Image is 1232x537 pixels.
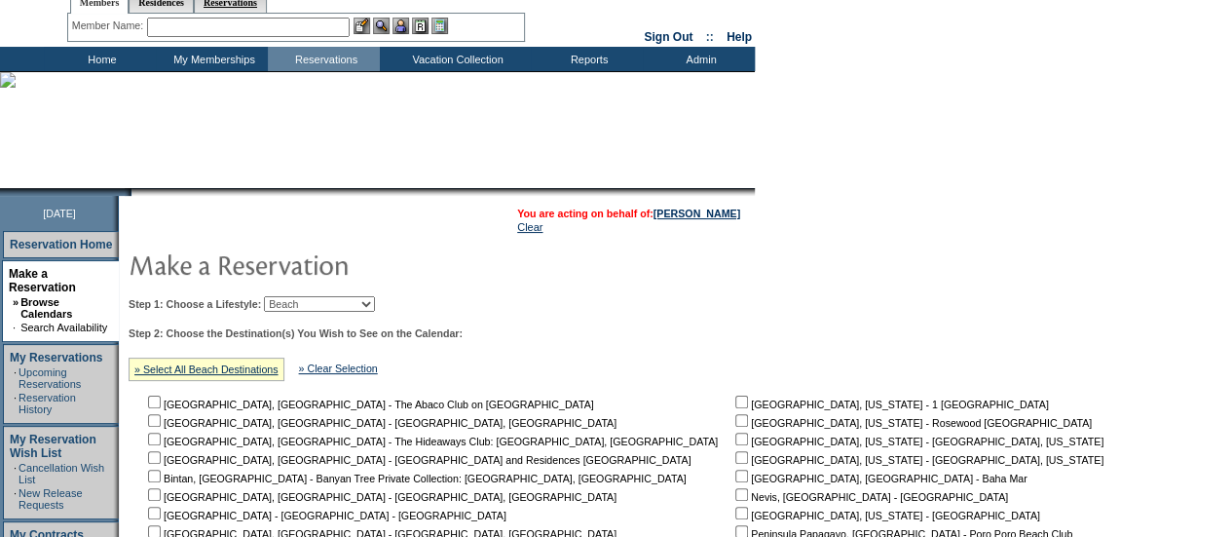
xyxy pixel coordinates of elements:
[380,47,531,71] td: Vacation Collection
[392,18,409,34] img: Impersonate
[125,188,131,196] img: promoShadowLeftCorner.gif
[44,47,156,71] td: Home
[731,417,1092,429] nobr: [GEOGRAPHIC_DATA], [US_STATE] - Rosewood [GEOGRAPHIC_DATA]
[299,363,378,374] a: » Clear Selection
[14,366,17,390] td: ·
[156,47,268,71] td: My Memberships
[643,47,755,71] td: Admin
[268,47,380,71] td: Reservations
[144,491,616,503] nobr: [GEOGRAPHIC_DATA], [GEOGRAPHIC_DATA] - [GEOGRAPHIC_DATA], [GEOGRAPHIC_DATA]
[43,208,76,219] span: [DATE]
[14,392,17,415] td: ·
[129,327,463,339] b: Step 2: Choose the Destination(s) You Wish to See on the Calendar:
[129,245,518,284] img: pgTtlMakeReservation.gif
[531,47,643,71] td: Reports
[731,454,1103,466] nobr: [GEOGRAPHIC_DATA], [US_STATE] - [GEOGRAPHIC_DATA], [US_STATE]
[731,436,1103,447] nobr: [GEOGRAPHIC_DATA], [US_STATE] - [GEOGRAPHIC_DATA], [US_STATE]
[727,30,752,44] a: Help
[644,30,692,44] a: Sign Out
[431,18,448,34] img: b_calculator.gif
[517,221,542,233] a: Clear
[13,322,19,333] td: ·
[9,267,76,294] a: Make a Reservation
[10,238,112,251] a: Reservation Home
[144,473,687,484] nobr: Bintan, [GEOGRAPHIC_DATA] - Banyan Tree Private Collection: [GEOGRAPHIC_DATA], [GEOGRAPHIC_DATA]
[19,392,76,415] a: Reservation History
[10,351,102,364] a: My Reservations
[131,188,133,196] img: blank.gif
[144,399,594,410] nobr: [GEOGRAPHIC_DATA], [GEOGRAPHIC_DATA] - The Abaco Club on [GEOGRAPHIC_DATA]
[412,18,429,34] img: Reservations
[354,18,370,34] img: b_edit.gif
[129,298,261,310] b: Step 1: Choose a Lifestyle:
[144,436,718,447] nobr: [GEOGRAPHIC_DATA], [GEOGRAPHIC_DATA] - The Hideaways Club: [GEOGRAPHIC_DATA], [GEOGRAPHIC_DATA]
[14,487,17,511] td: ·
[144,454,691,466] nobr: [GEOGRAPHIC_DATA], [GEOGRAPHIC_DATA] - [GEOGRAPHIC_DATA] and Residences [GEOGRAPHIC_DATA]
[731,510,1040,521] nobr: [GEOGRAPHIC_DATA], [US_STATE] - [GEOGRAPHIC_DATA]
[731,491,1008,503] nobr: Nevis, [GEOGRAPHIC_DATA] - [GEOGRAPHIC_DATA]
[19,462,104,485] a: Cancellation Wish List
[72,18,147,34] div: Member Name:
[144,510,506,521] nobr: [GEOGRAPHIC_DATA] - [GEOGRAPHIC_DATA] - [GEOGRAPHIC_DATA]
[19,366,81,390] a: Upcoming Reservations
[10,433,96,460] a: My Reservation Wish List
[517,208,740,219] span: You are acting on behalf of:
[14,462,17,485] td: ·
[731,399,1049,410] nobr: [GEOGRAPHIC_DATA], [US_STATE] - 1 [GEOGRAPHIC_DATA]
[19,487,82,511] a: New Release Requests
[13,296,19,308] b: »
[144,417,616,429] nobr: [GEOGRAPHIC_DATA], [GEOGRAPHIC_DATA] - [GEOGRAPHIC_DATA], [GEOGRAPHIC_DATA]
[20,296,72,320] a: Browse Calendars
[20,322,107,333] a: Search Availability
[731,473,1027,484] nobr: [GEOGRAPHIC_DATA], [GEOGRAPHIC_DATA] - Baha Mar
[706,30,714,44] span: ::
[373,18,390,34] img: View
[134,364,279,375] a: » Select All Beach Destinations
[653,208,740,219] a: [PERSON_NAME]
